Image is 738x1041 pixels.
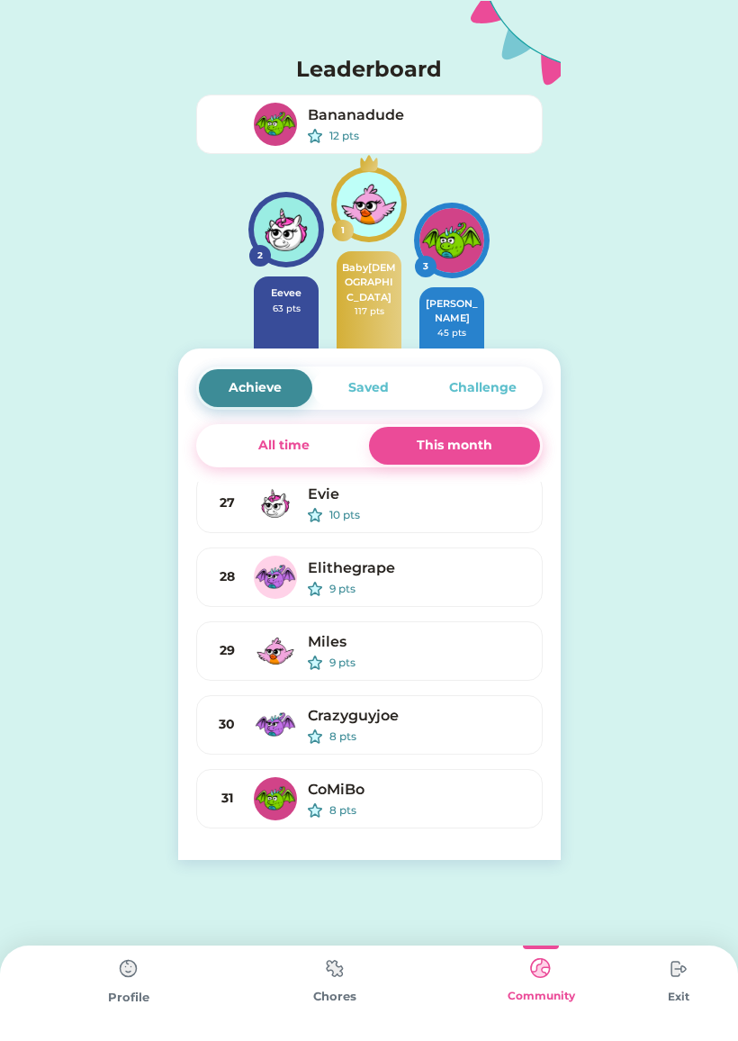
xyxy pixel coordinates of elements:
div: 27 [211,493,243,512]
div: 45 pts [425,326,479,339]
div: Community [438,988,644,1004]
div: Evie [308,484,527,505]
img: type%3Dchores%2C%20state%3Ddefault.svg [111,951,147,987]
div: 30 [211,715,243,734]
div: 2 [253,249,267,262]
div: Saved [348,378,389,397]
img: MFN-Unicorn-White.svg [254,197,319,262]
img: MFN-Dragon-Green.svg [419,208,484,273]
h4: Leaderboard [296,53,442,86]
div: Exit [644,989,713,1005]
div: Bananadude [308,104,527,126]
img: interface-favorite-star--reward-rating-rate-social-star-media-favorite-like-stars.svg [308,508,322,522]
div: 29 [211,641,243,660]
div: This month [417,436,492,455]
img: interface-favorite-star--reward-rating-rate-social-star-media-favorite-like-stars.svg [308,129,322,143]
div: Profile [25,989,231,1007]
div: Crazyguyjoe [308,705,527,727]
div: 9 pts [329,581,527,597]
div: Elithegrape [308,557,527,579]
div: Miles [308,631,527,653]
img: interface-favorite-star--reward-rating-rate-social-star-media-favorite-like-stars.svg [308,656,322,670]
div: Eevee [259,285,313,302]
div: 8 pts [329,729,527,745]
img: Group.svg [471,1,561,86]
img: MFN-Bird-Pink.svg [254,629,297,673]
img: MFN-Dragon-Purple.svg [254,556,297,599]
div: 12 pts [329,128,527,144]
img: type%3Dkids%2C%20state%3Dselected.svg [523,951,559,986]
div: [PERSON_NAME] [425,296,479,326]
div: 117 pts [342,304,396,318]
div: 31 [211,789,243,808]
img: MFN-Dragon-Green.svg [254,777,297,820]
div: 28 [211,567,243,586]
div: 1 [336,223,350,237]
div: 8 pts [329,802,527,819]
div: Challenge [449,378,517,397]
div: All time [258,436,310,455]
img: type%3Dchores%2C%20state%3Ddefault.svg [661,951,697,987]
img: MFN-Unicorn-White.svg [254,482,297,525]
img: MFN-Bird-Pink.svg [337,172,401,237]
div: 9 pts [329,655,527,671]
img: interface-favorite-star--reward-rating-rate-social-star-media-favorite-like-stars.svg [308,582,322,596]
div: Chores [231,988,437,1006]
img: MFN-Dragon-Purple.svg [254,703,297,747]
div: Achieve [229,378,282,397]
div: 10 pts [329,507,527,523]
div: 63 pts [259,302,313,315]
div: 3 [418,259,433,273]
img: type%3Dchores%2C%20state%3Ddefault.svg [317,951,353,986]
img: interface-favorite-star--reward-rating-rate-social-star-media-favorite-like-stars.svg [308,803,322,818]
div: Baby[DEMOGRAPHIC_DATA] [342,260,396,305]
img: MFN-Dragon-Green.svg [254,103,297,146]
div: CoMiBo [308,779,527,801]
img: interface-award-crown--reward-social-rating-media-queen-vip-king-crown.svg [360,154,378,172]
img: interface-favorite-star--reward-rating-rate-social-star-media-favorite-like-stars.svg [308,729,322,744]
